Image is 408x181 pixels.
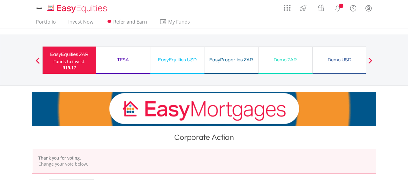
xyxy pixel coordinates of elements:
a: Notifications [330,2,345,14]
img: vouchers-v2.svg [316,3,326,13]
a: Refer and Earn [103,19,149,28]
div: EasyEquities ZAR [46,50,93,59]
h1: Corporate Action [32,132,376,146]
a: AppsGrid [280,2,294,11]
img: grid-menu-icon.svg [284,5,291,11]
div: Demo ZAR [262,56,309,64]
a: FAQ's and Support [345,2,361,14]
span: Refer and Earn [113,18,147,25]
a: Portfolio [34,19,58,28]
a: Invest Now [66,19,96,28]
img: thrive-v2.svg [298,3,308,13]
p: Change your vote below. [38,161,370,167]
img: EasyEquities_Logo.png [46,4,109,14]
div: EasyProperties ZAR [208,56,255,64]
span: R19.17 [63,65,76,70]
a: Home page [45,2,109,14]
button: Previous [32,60,44,66]
button: Next [364,60,376,66]
div: TFSA [100,56,146,64]
span: My Funds [159,18,199,26]
a: Vouchers [312,2,330,13]
a: My Profile [361,2,376,15]
div: Demo USD [316,56,363,64]
div: EasyEquities USD [154,56,201,64]
b: Thank you for voting. [38,155,81,161]
div: Funds to invest: [53,59,85,65]
img: EasyMortage Promotion Banner [32,92,376,126]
